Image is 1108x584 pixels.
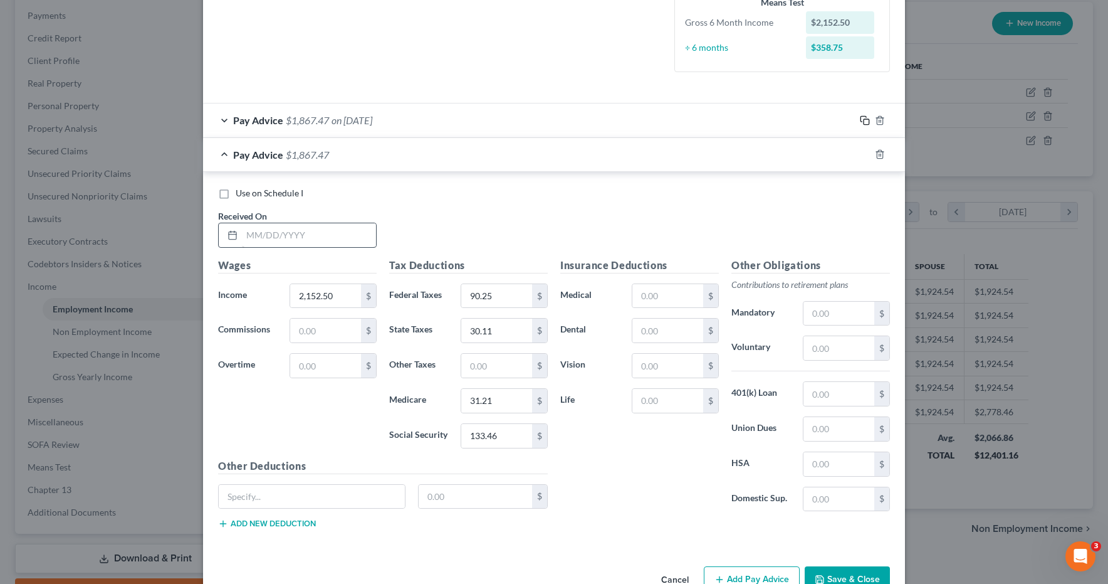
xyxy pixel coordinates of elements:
[461,424,532,448] input: 0.00
[803,487,874,511] input: 0.00
[803,452,874,476] input: 0.00
[679,41,800,54] div: ÷ 6 months
[461,354,532,378] input: 0.00
[242,223,376,247] input: MM/DD/YYYY
[383,353,454,378] label: Other Taxes
[236,188,303,198] span: Use on Schedule I
[679,16,800,29] div: Gross 6 Month Income
[218,519,316,529] button: Add new deduction
[874,302,889,326] div: $
[389,258,548,273] h5: Tax Deductions
[218,258,377,273] h5: Wages
[874,452,889,476] div: $
[703,354,718,378] div: $
[725,487,797,512] label: Domestic Sup.
[803,336,874,360] input: 0.00
[532,389,547,413] div: $
[806,36,875,59] div: $358.75
[419,485,533,509] input: 0.00
[803,302,874,326] input: 0.00
[554,318,625,343] label: Dental
[233,114,283,126] span: Pay Advice
[383,388,454,413] label: Medicare
[731,258,890,273] h5: Other Obligations
[532,485,547,509] div: $
[532,424,547,448] div: $
[731,279,890,291] p: Contributions to retirement plans
[218,211,267,221] span: Received On
[361,354,376,378] div: $
[383,423,454,449] label: Social Security
[803,382,874,406] input: 0.00
[1091,541,1101,551] span: 3
[725,417,797,442] label: Union Dues
[632,354,703,378] input: 0.00
[461,389,532,413] input: 0.00
[874,382,889,406] div: $
[560,258,719,273] h5: Insurance Deductions
[332,114,372,126] span: on [DATE]
[233,149,283,161] span: Pay Advice
[874,417,889,441] div: $
[286,149,329,161] span: $1,867.47
[632,389,703,413] input: 0.00
[218,289,247,300] span: Income
[383,318,454,343] label: State Taxes
[725,336,797,361] label: Voluntary
[874,487,889,511] div: $
[219,485,405,509] input: Specify...
[286,114,329,126] span: $1,867.47
[554,388,625,413] label: Life
[361,284,376,308] div: $
[532,354,547,378] div: $
[290,354,361,378] input: 0.00
[218,459,548,474] h5: Other Deductions
[803,417,874,441] input: 0.00
[290,319,361,342] input: 0.00
[532,284,547,308] div: $
[290,284,361,308] input: 0.00
[532,319,547,342] div: $
[725,452,797,477] label: HSA
[212,318,283,343] label: Commissions
[703,284,718,308] div: $
[554,353,625,378] label: Vision
[383,284,454,309] label: Federal Taxes
[361,319,376,342] div: $
[632,284,703,308] input: 0.00
[703,319,718,342] div: $
[725,381,797,406] label: 401(k) Loan
[725,301,797,326] label: Mandatory
[1065,541,1095,571] iframe: Intercom live chat
[461,319,532,342] input: 0.00
[874,336,889,360] div: $
[632,319,703,342] input: 0.00
[554,284,625,309] label: Medical
[461,284,532,308] input: 0.00
[703,389,718,413] div: $
[212,353,283,378] label: Overtime
[806,11,875,34] div: $2,152.50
